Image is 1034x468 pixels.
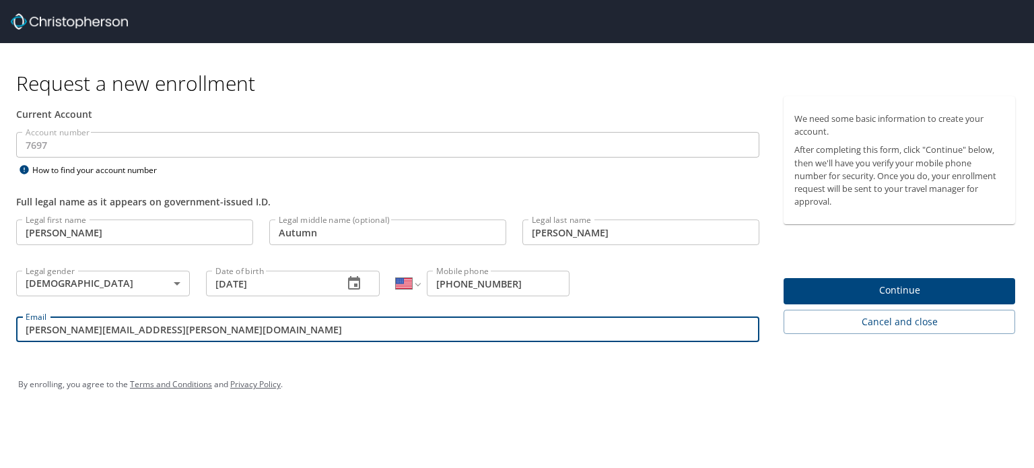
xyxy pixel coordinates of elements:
p: We need some basic information to create your account. [794,112,1004,138]
h1: Request a new enrollment [16,70,1026,96]
p: After completing this form, click "Continue" below, then we'll have you verify your mobile phone ... [794,143,1004,208]
input: MM/DD/YYYY [206,271,333,296]
div: Current Account [16,107,759,121]
input: Enter phone number [427,271,570,296]
div: By enrolling, you agree to the and . [18,368,1016,401]
div: [DEMOGRAPHIC_DATA] [16,271,190,296]
button: Cancel and close [784,310,1015,335]
a: Privacy Policy [230,378,281,390]
button: Continue [784,278,1015,304]
div: How to find your account number [16,162,184,178]
span: Continue [794,282,1004,299]
span: Cancel and close [794,314,1004,331]
div: Full legal name as it appears on government-issued I.D. [16,195,759,209]
a: Terms and Conditions [130,378,212,390]
img: cbt logo [11,13,128,30]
